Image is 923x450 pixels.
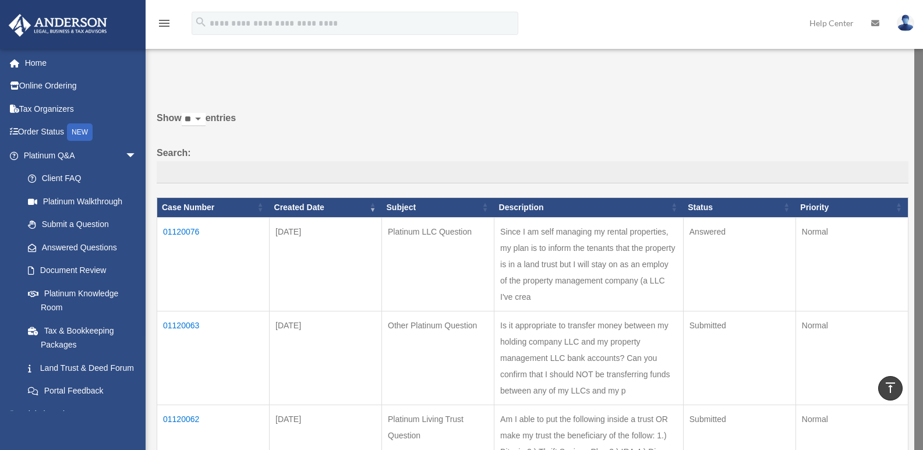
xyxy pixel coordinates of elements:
td: Submitted [683,311,795,405]
label: Search: [157,145,908,183]
th: Status: activate to sort column ascending [683,197,795,217]
td: Since I am self managing my rental properties, my plan is to inform the tenants that the property... [494,217,684,311]
td: Platinum LLC Question [382,217,494,311]
a: Platinum Knowledge Room [16,282,148,319]
a: Home [8,51,154,75]
span: arrow_drop_down [125,144,148,168]
td: Answered [683,217,795,311]
td: Is it appropriate to transfer money between my holding company LLC and my property management LLC... [494,311,684,405]
i: vertical_align_top [883,381,897,395]
a: Platinum Walkthrough [16,190,148,213]
th: Created Date: activate to sort column ascending [270,197,382,217]
td: 01120063 [157,311,270,405]
td: [DATE] [270,311,382,405]
td: Other Platinum Question [382,311,494,405]
select: Showentries [182,113,206,126]
a: Tax & Bookkeeping Packages [16,319,148,356]
a: menu [157,20,171,30]
i: search [194,16,207,29]
a: Land Trust & Deed Forum [16,356,148,380]
th: Priority: activate to sort column ascending [795,197,908,217]
div: NEW [67,123,93,141]
td: [DATE] [270,217,382,311]
a: Portal Feedback [16,380,148,403]
td: Normal [795,217,908,311]
td: 01120076 [157,217,270,311]
th: Case Number: activate to sort column ascending [157,197,270,217]
i: menu [157,16,171,30]
a: Submit a Question [16,213,148,236]
td: Normal [795,311,908,405]
label: Show entries [157,110,908,138]
img: User Pic [897,15,914,31]
a: Online Ordering [8,75,154,98]
a: Document Review [16,259,148,282]
th: Description: activate to sort column ascending [494,197,684,217]
a: Answered Questions [16,236,143,259]
a: vertical_align_top [878,376,903,401]
input: Search: [157,161,908,183]
a: Platinum Q&Aarrow_drop_down [8,144,148,167]
a: Digital Productsarrow_drop_down [8,402,154,426]
span: arrow_drop_down [125,402,148,426]
a: Order StatusNEW [8,121,154,144]
img: Anderson Advisors Platinum Portal [5,14,111,37]
th: Subject: activate to sort column ascending [382,197,494,217]
a: Client FAQ [16,167,148,190]
a: Tax Organizers [8,97,154,121]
